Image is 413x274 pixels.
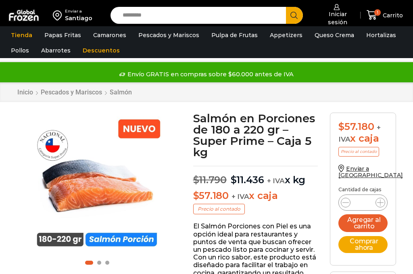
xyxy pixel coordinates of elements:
[17,88,132,96] nav: Breadcrumb
[311,27,358,43] a: Queso Crema
[338,121,344,132] span: $
[7,43,33,58] a: Pollos
[381,11,403,19] span: Carrito
[365,6,405,25] a: 1 Carrito
[338,121,388,144] div: x caja
[53,8,65,22] img: address-field-icon.svg
[231,174,264,186] bdi: 11.436
[89,27,130,43] a: Camarones
[193,204,245,214] p: Precio al contado
[193,190,199,201] span: $
[97,261,101,265] span: Go to slide 2
[193,166,318,186] p: x kg
[207,27,262,43] a: Pulpa de Frutas
[193,174,227,186] bdi: 11.790
[232,192,249,201] span: + IVA
[105,261,109,265] span: Go to slide 3
[338,236,388,253] button: Comprar ahora
[134,27,203,43] a: Pescados y Mariscos
[338,147,379,157] p: Precio al contado
[17,88,33,96] a: Inicio
[338,165,403,179] a: Enviar a [GEOGRAPHIC_DATA]
[40,27,85,43] a: Papas Fritas
[193,190,318,202] p: x caja
[85,261,93,265] span: Go to slide 1
[355,197,371,208] input: Product quantity
[231,174,237,186] span: $
[374,9,381,16] span: 1
[338,187,388,192] p: Cantidad de cajas
[362,27,400,43] a: Hortalizas
[267,177,285,185] span: + IVA
[79,43,124,58] a: Descuentos
[65,8,92,14] div: Enviar a
[193,174,199,186] span: $
[338,214,388,232] button: Agregar al carrito
[338,121,374,132] bdi: 57.180
[40,88,102,96] a: Pescados y Mariscos
[193,190,229,201] bdi: 57.180
[65,14,92,22] div: Santiago
[317,10,357,26] span: Iniciar sesión
[193,113,318,158] h1: Salmón en Porciones de 180 a 220 gr – Super Prime – Caja 5 kg
[266,27,307,43] a: Appetizers
[109,88,132,96] a: Salmón
[7,27,36,43] a: Tienda
[286,7,303,24] button: Search button
[37,43,75,58] a: Abarrotes
[27,113,167,252] img: salmon porcion nuevo
[27,113,167,252] div: 1 / 3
